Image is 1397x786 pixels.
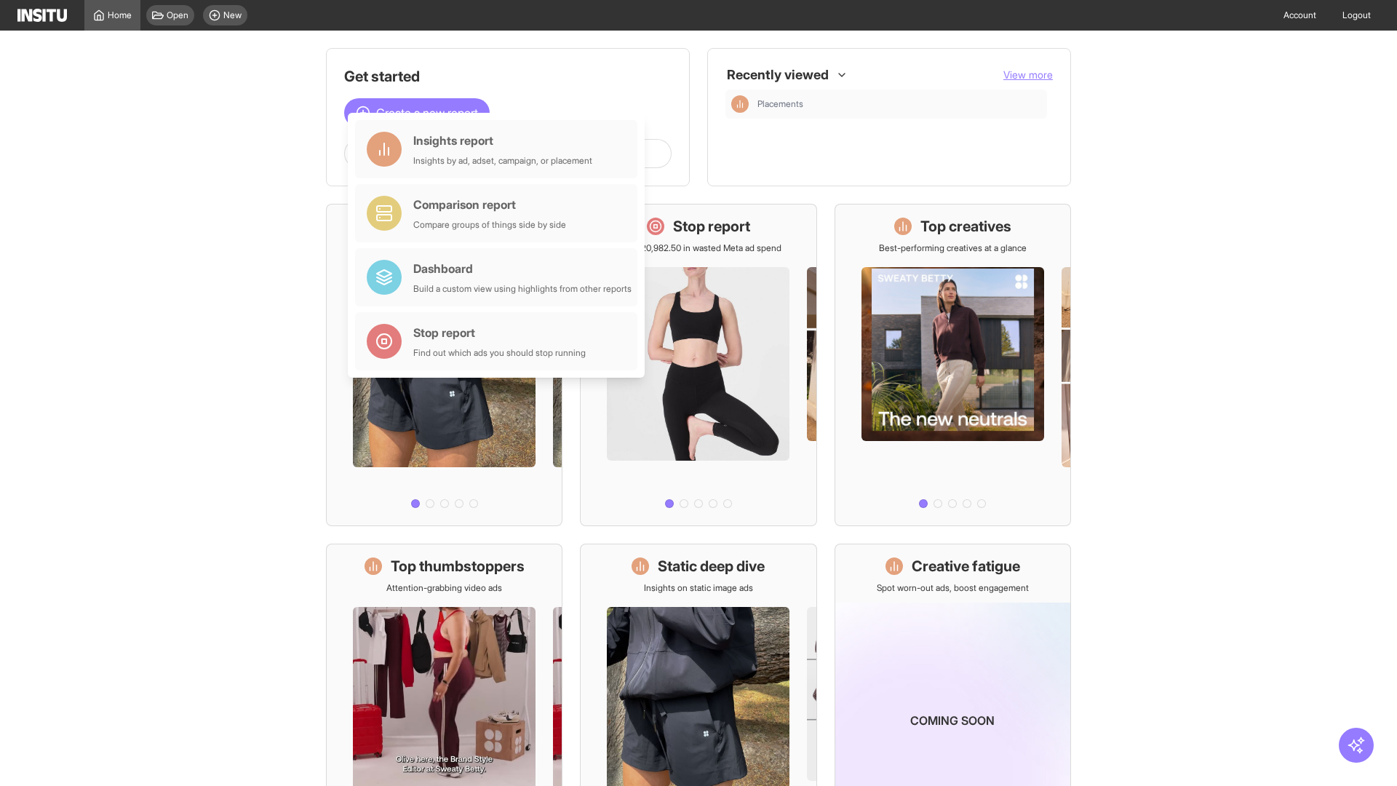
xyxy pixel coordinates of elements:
[413,283,632,295] div: Build a custom view using highlights from other reports
[757,98,1041,110] span: Placements
[413,132,592,149] div: Insights report
[757,98,803,110] span: Placements
[615,242,781,254] p: Save £20,982.50 in wasted Meta ad spend
[1003,68,1053,82] button: View more
[376,104,478,122] span: Create a new report
[108,9,132,21] span: Home
[413,155,592,167] div: Insights by ad, adset, campaign, or placement
[879,242,1027,254] p: Best-performing creatives at a glance
[920,216,1011,237] h1: Top creatives
[580,204,816,526] a: Stop reportSave £20,982.50 in wasted Meta ad spend
[386,582,502,594] p: Attention-grabbing video ads
[391,556,525,576] h1: Top thumbstoppers
[223,9,242,21] span: New
[413,196,566,213] div: Comparison report
[413,260,632,277] div: Dashboard
[673,216,750,237] h1: Stop report
[1003,68,1053,81] span: View more
[644,582,753,594] p: Insights on static image ads
[731,95,749,113] div: Insights
[658,556,765,576] h1: Static deep dive
[326,204,562,526] a: What's live nowSee all active ads instantly
[413,219,566,231] div: Compare groups of things side by side
[167,9,188,21] span: Open
[344,98,490,127] button: Create a new report
[344,66,672,87] h1: Get started
[835,204,1071,526] a: Top creativesBest-performing creatives at a glance
[413,324,586,341] div: Stop report
[17,9,67,22] img: Logo
[413,347,586,359] div: Find out which ads you should stop running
